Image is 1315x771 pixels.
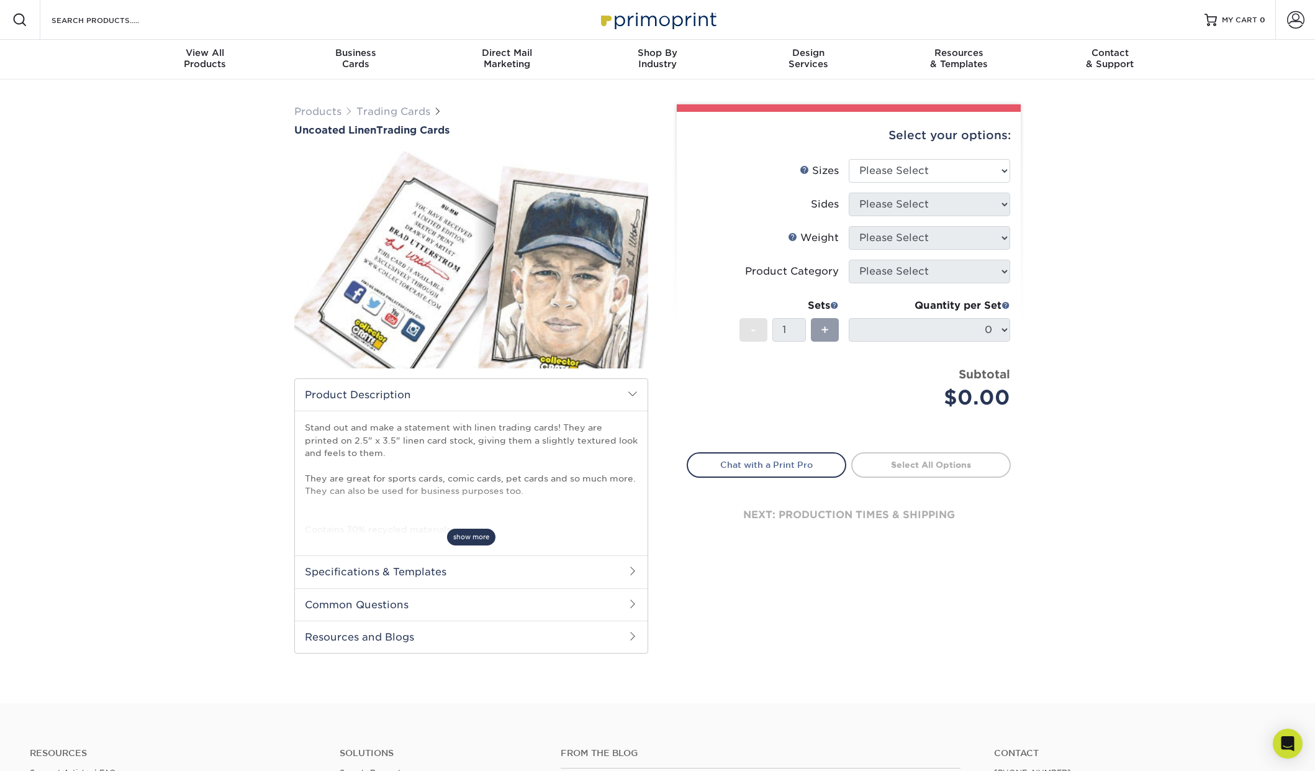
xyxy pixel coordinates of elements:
[1273,729,1303,759] div: Open Intercom Messenger
[883,47,1034,58] span: Resources
[432,47,582,58] span: Direct Mail
[281,47,432,58] span: Business
[745,264,839,279] div: Product Category
[1034,47,1185,70] div: & Support
[294,137,648,382] img: Uncoated Linen 01
[294,124,648,136] a: Uncoated LinenTrading Cards
[1034,40,1185,80] a: Contact& Support
[1034,47,1185,58] span: Contact
[295,588,648,621] h2: Common Questions
[561,748,960,759] h4: From the Blog
[432,40,582,80] a: Direct MailMarketing
[739,298,839,313] div: Sets
[281,47,432,70] div: Cards
[959,367,1010,381] strong: Subtotal
[883,40,1034,80] a: Resources& Templates
[788,230,839,245] div: Weight
[849,298,1010,313] div: Quantity per Set
[851,452,1011,477] a: Select All Options
[800,163,839,178] div: Sizes
[687,452,846,477] a: Chat with a Print Pro
[130,47,281,70] div: Products
[811,197,839,212] div: Sides
[1222,15,1257,25] span: MY CART
[3,733,106,767] iframe: Google Customer Reviews
[30,748,321,759] h4: Resources
[447,529,495,545] span: show more
[733,40,883,80] a: DesignServices
[294,106,341,117] a: Products
[130,47,281,58] span: View All
[582,47,733,58] span: Shop By
[130,40,281,80] a: View AllProducts
[50,12,171,27] input: SEARCH PRODUCTS.....
[582,47,733,70] div: Industry
[294,124,648,136] h1: Trading Cards
[687,112,1011,159] div: Select your options:
[733,47,883,70] div: Services
[281,40,432,80] a: BusinessCards
[821,321,829,339] span: +
[858,383,1010,413] div: $0.00
[994,748,1285,759] a: Contact
[295,379,648,411] h2: Product Description
[356,106,430,117] a: Trading Cards
[1260,16,1265,24] span: 0
[340,748,542,759] h4: Solutions
[751,321,756,339] span: -
[295,555,648,588] h2: Specifications & Templates
[733,47,883,58] span: Design
[883,47,1034,70] div: & Templates
[595,6,720,33] img: Primoprint
[294,124,376,136] span: Uncoated Linen
[295,621,648,653] h2: Resources and Blogs
[432,47,582,70] div: Marketing
[687,478,1011,552] div: next: production times & shipping
[305,421,638,573] p: Stand out and make a statement with linen trading cards! They are printed on 2.5" x 3.5" linen ca...
[582,40,733,80] a: Shop ByIndustry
